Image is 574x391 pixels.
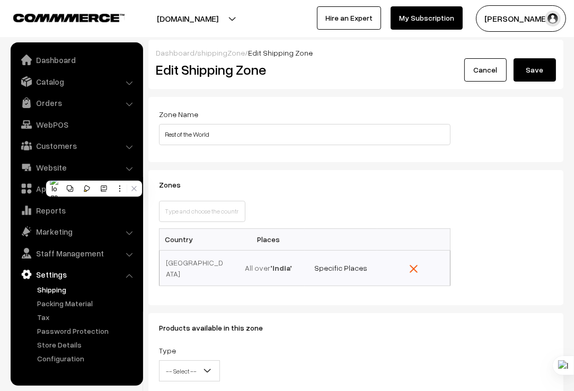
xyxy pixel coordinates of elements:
[197,48,245,57] a: shippingZone
[391,6,463,30] a: My Subscription
[160,362,219,380] span: -- Select --
[156,48,195,57] a: Dashboard
[159,181,451,190] h3: Zones
[270,263,292,272] b: 'India'
[13,11,106,23] a: COMMMERCE
[476,5,566,32] button: [PERSON_NAME]…
[317,6,381,30] a: Hire an Expert
[159,124,451,145] input: Zone Name
[160,228,232,250] th: Country
[13,72,139,91] a: Catalog
[13,222,139,241] a: Marketing
[13,158,139,177] a: Website
[13,93,139,112] a: Orders
[464,58,507,82] a: Cancel
[13,265,139,284] a: Settings
[34,312,139,323] a: Tax
[13,201,139,220] a: Reports
[232,228,305,250] th: Places
[13,179,139,198] a: Apps
[159,360,220,381] span: -- Select --
[156,61,348,78] h2: Edit Shipping Zone
[248,48,313,57] span: Edit Shipping Zone
[34,339,139,350] a: Store Details
[545,11,561,26] img: user
[13,136,139,155] a: Customers
[232,250,305,286] td: All over
[159,109,198,120] label: Zone Name
[120,5,255,32] button: [DOMAIN_NAME]
[156,47,556,58] div: / /
[13,14,125,22] img: COMMMERCE
[314,263,367,272] a: Specific Places
[514,58,556,82] button: Save
[34,284,139,295] a: Shipping
[34,353,139,364] a: Configuration
[34,325,139,336] a: Password Protection
[159,201,245,222] input: Type and choose the country
[410,265,418,273] img: close
[34,298,139,309] a: Packing Material
[159,324,451,333] h3: Products available in this zone
[159,345,176,356] label: Type
[13,244,139,263] a: Staff Management
[13,50,139,69] a: Dashboard
[13,115,139,134] a: WebPOS
[160,250,232,286] td: [GEOGRAPHIC_DATA]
